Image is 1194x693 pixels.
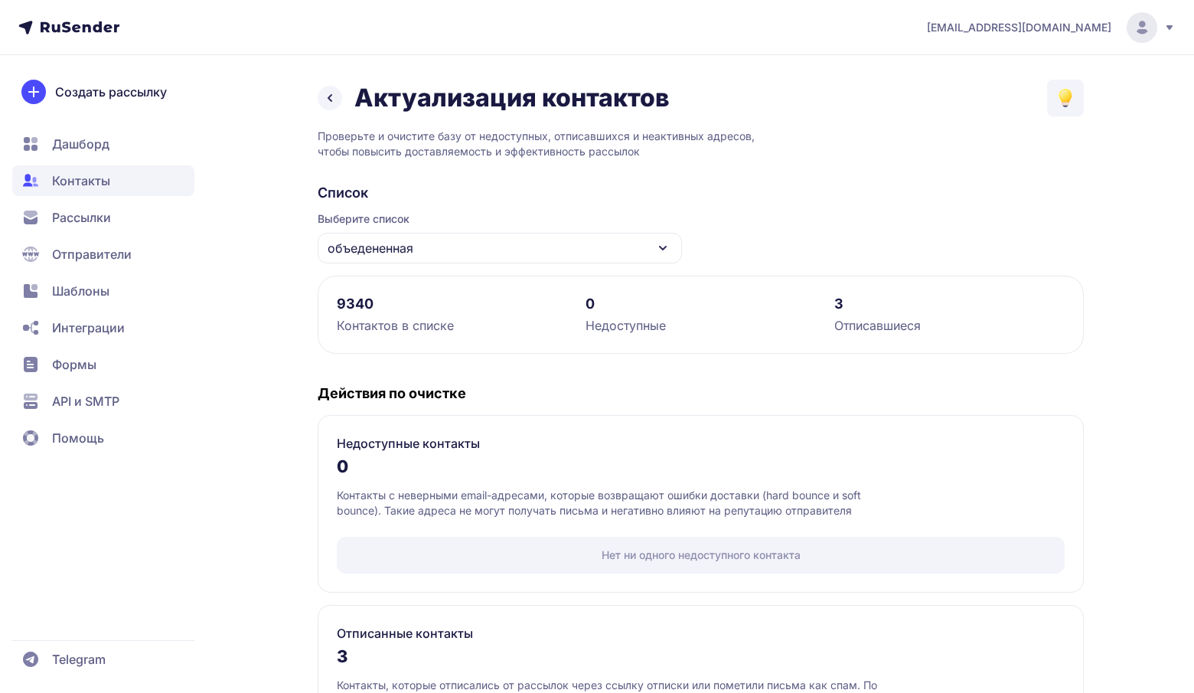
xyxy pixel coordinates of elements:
span: Формы [52,355,96,374]
div: Отписавшиеся [834,316,1065,335]
h1: Актуализация контактов [354,83,670,113]
span: Telegram [52,650,106,668]
div: 3 [337,642,1065,678]
span: Создать рассылку [55,83,167,101]
div: 0 [337,453,1065,488]
span: Рассылки [52,208,111,227]
span: объедененная [328,239,413,257]
span: Выберите список [318,211,682,227]
span: Шаблоны [52,282,109,300]
span: Помощь [52,429,104,447]
span: Дашборд [52,135,109,153]
div: Недоступные [586,316,816,335]
p: Проверьте и очистите базу от недоступных, отписавшихся и неактивных адресов, чтобы повысить доста... [318,129,1084,159]
span: API и SMTP [52,392,119,410]
a: Telegram [12,644,194,675]
div: 0 [586,295,816,313]
span: [EMAIL_ADDRESS][DOMAIN_NAME] [927,20,1111,35]
span: Отправители [52,245,132,263]
h4: Действия по очистке [318,384,1084,403]
h3: Отписанные контакты [337,624,473,642]
span: Контакты [52,172,110,190]
span: Интеграции [52,319,125,337]
h3: Недоступные контакты [337,434,480,453]
div: 9340 [337,295,567,313]
div: Нет ни одного недоступного контакта [337,537,1065,574]
p: Контакты с неверными email-адресами, которые возвращают ошибки доставки (hard bounce и soft bounc... [337,488,907,518]
div: 3 [834,295,1065,313]
h2: Список [318,184,1084,202]
div: Контактов в списке [337,316,567,335]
